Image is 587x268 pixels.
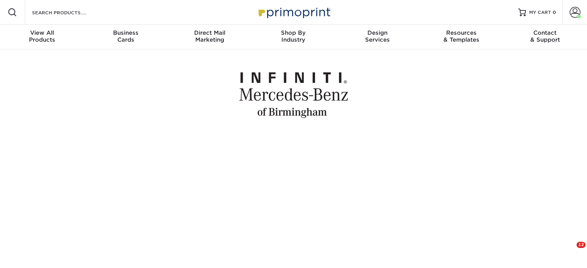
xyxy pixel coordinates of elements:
[168,25,252,49] a: Direct MailMarketing
[503,29,587,43] div: & Support
[529,9,551,16] span: MY CART
[419,29,503,43] div: & Templates
[419,29,503,36] span: Resources
[335,25,419,49] a: DesignServices
[236,68,352,120] img: Mercedes Benz and Infiniti Birmingham
[168,29,252,36] span: Direct Mail
[252,29,335,43] div: Industry
[31,8,107,17] input: SEARCH PRODUCTS.....
[84,25,167,49] a: BusinessCards
[168,29,252,43] div: Marketing
[252,29,335,36] span: Shop By
[561,242,579,260] iframe: Intercom live chat
[419,25,503,49] a: Resources& Templates
[84,29,167,43] div: Cards
[577,242,585,248] span: 12
[503,29,587,36] span: Contact
[84,29,167,36] span: Business
[503,25,587,49] a: Contact& Support
[335,29,419,43] div: Services
[553,10,556,15] span: 0
[255,4,332,20] img: Primoprint
[335,29,419,36] span: Design
[252,25,335,49] a: Shop ByIndustry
